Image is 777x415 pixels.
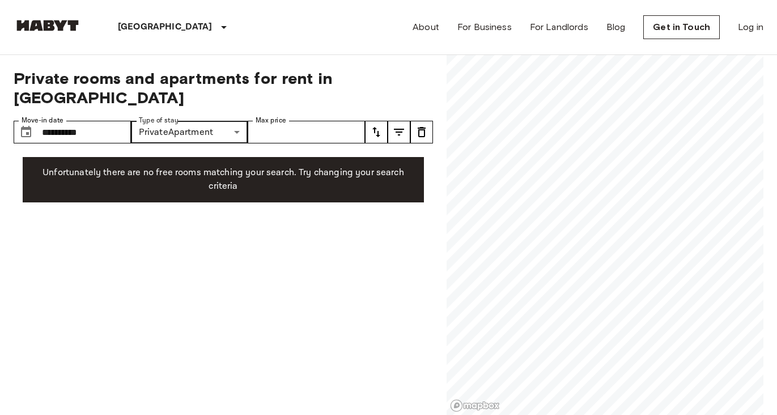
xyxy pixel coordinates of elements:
[256,116,286,125] label: Max price
[643,15,720,39] a: Get in Touch
[15,121,37,143] button: Choose date, selected date is 25 Sep 2025
[388,121,410,143] button: tune
[457,20,512,34] a: For Business
[606,20,626,34] a: Blog
[32,166,415,193] p: Unfortunately there are no free rooms matching your search. Try changing your search criteria
[738,20,763,34] a: Log in
[139,116,179,125] label: Type of stay
[131,121,248,143] div: PrivateApartment
[365,121,388,143] button: tune
[450,399,500,412] a: Mapbox logo
[410,121,433,143] button: tune
[118,20,213,34] p: [GEOGRAPHIC_DATA]
[22,116,63,125] label: Move-in date
[14,20,82,31] img: Habyt
[530,20,588,34] a: For Landlords
[413,20,439,34] a: About
[14,69,433,107] span: Private rooms and apartments for rent in [GEOGRAPHIC_DATA]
